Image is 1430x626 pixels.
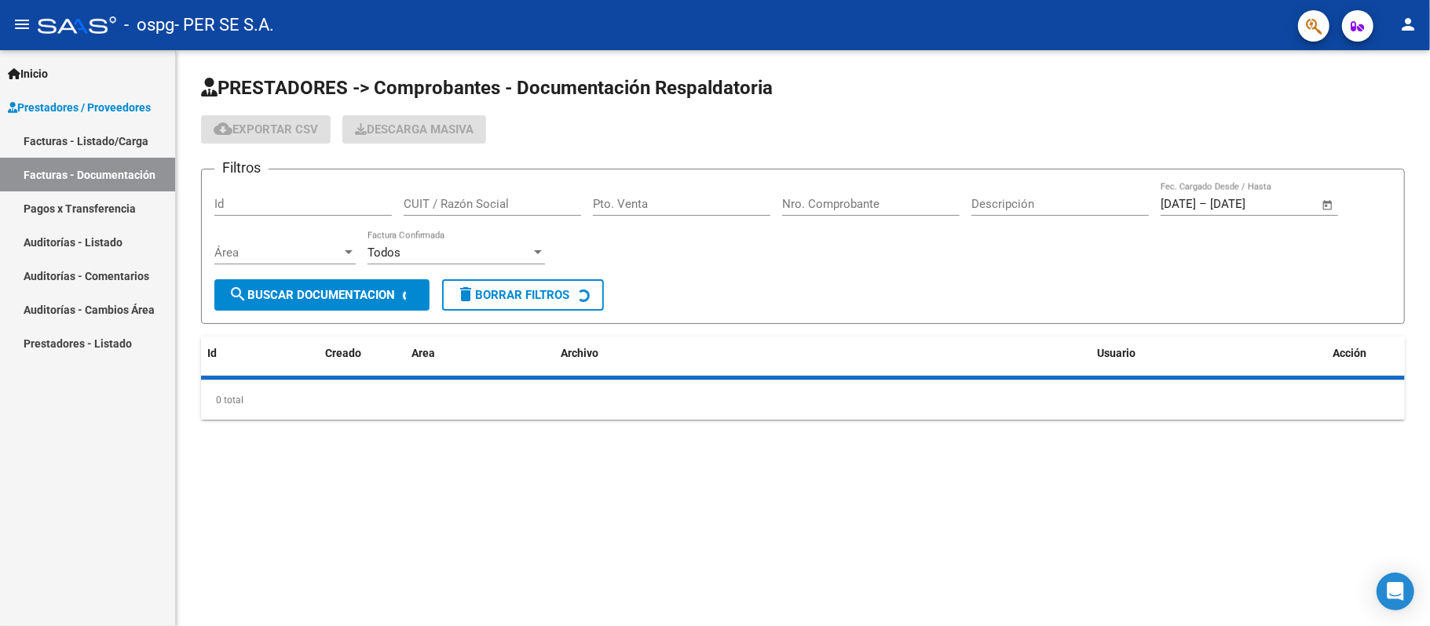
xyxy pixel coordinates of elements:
span: Inicio [8,65,48,82]
span: Creado [325,347,361,359]
mat-icon: menu [13,15,31,34]
span: – [1199,197,1207,211]
span: - PER SE S.A. [174,8,274,42]
span: Area [411,347,435,359]
button: Borrar Filtros [442,279,604,311]
button: Buscar Documentacion [214,279,430,311]
mat-icon: cloud_download [214,119,232,138]
button: Exportar CSV [201,115,331,144]
span: Usuario [1097,347,1136,359]
mat-icon: person [1399,15,1417,34]
datatable-header-cell: Archivo [554,337,1091,370]
span: Todos [368,246,400,260]
span: Área [214,246,342,260]
span: Buscar Documentacion [229,288,395,302]
span: Exportar CSV [214,122,318,136]
datatable-header-cell: Id [201,337,264,370]
div: Open Intercom Messenger [1377,573,1414,610]
mat-icon: search [229,285,247,304]
mat-icon: delete [456,285,475,304]
span: Id [207,347,217,359]
span: Borrar Filtros [456,288,569,302]
input: Fecha fin [1210,197,1286,211]
span: Archivo [561,347,598,359]
span: - ospg [124,8,174,42]
button: Descarga Masiva [342,115,486,144]
button: Open calendar [1319,196,1337,214]
h3: Filtros [214,157,269,179]
div: 0 total [201,380,1405,420]
datatable-header-cell: Acción [1326,337,1405,370]
span: Descarga Masiva [355,122,474,136]
span: Prestadores / Proveedores [8,99,151,116]
app-download-masive: Descarga masiva de comprobantes (adjuntos) [342,115,486,144]
datatable-header-cell: Usuario [1091,337,1326,370]
datatable-header-cell: Area [405,337,554,370]
span: Acción [1333,347,1366,359]
input: Fecha inicio [1161,197,1196,211]
datatable-header-cell: Creado [319,337,405,370]
span: PRESTADORES -> Comprobantes - Documentación Respaldatoria [201,77,773,99]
